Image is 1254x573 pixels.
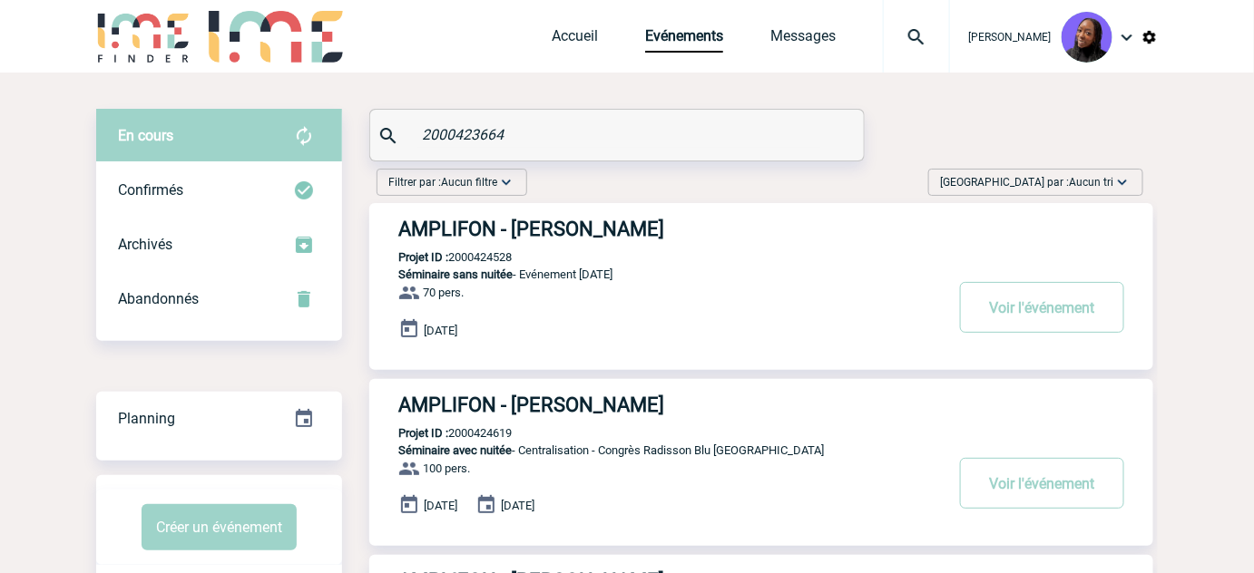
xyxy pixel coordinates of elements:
[96,109,342,163] div: Retrouvez ici tous vos évènements avant confirmation
[398,267,513,281] span: Séminaire sans nuitée
[118,290,199,307] span: Abandonnés
[369,250,512,264] p: 2000424528
[369,218,1153,240] a: AMPLIFON - [PERSON_NAME]
[501,500,534,513] span: [DATE]
[940,173,1113,191] span: [GEOGRAPHIC_DATA] par :
[424,324,457,337] span: [DATE]
[388,173,497,191] span: Filtrer par :
[1069,176,1113,189] span: Aucun tri
[398,218,943,240] h3: AMPLIFON - [PERSON_NAME]
[1113,173,1132,191] img: baseline_expand_more_white_24dp-b.png
[398,393,943,416] h3: AMPLIFON - [PERSON_NAME]
[424,500,457,513] span: [DATE]
[118,181,183,199] span: Confirmés
[369,426,512,440] p: 2000424619
[398,443,512,457] span: Séminaire avec nuitée
[423,286,464,300] span: 70 pers.
[417,121,821,148] input: Rechercher un événement par son nom
[118,410,175,427] span: Planning
[398,250,448,264] b: Projet ID :
[552,27,598,53] a: Accueil
[96,272,342,326] div: Retrouvez ici tous vos événements annulés
[118,127,173,144] span: En cours
[441,176,497,189] span: Aucun filtre
[96,11,191,63] img: IME-Finder
[96,218,342,272] div: Retrouvez ici tous les événements que vous avez décidé d'archiver
[96,391,342,444] a: Planning
[96,392,342,446] div: Retrouvez ici tous vos événements organisés par date et état d'avancement
[960,282,1124,333] button: Voir l'événement
[645,27,723,53] a: Evénements
[369,443,943,457] p: - Centralisation - Congrès Radisson Blu [GEOGRAPHIC_DATA]
[960,458,1124,509] button: Voir l'événement
[398,426,448,440] b: Projet ID :
[968,31,1051,44] span: [PERSON_NAME]
[770,27,836,53] a: Messages
[1062,12,1112,63] img: 131349-0.png
[423,462,470,476] span: 100 pers.
[142,504,297,550] button: Créer un événement
[369,267,943,281] p: - Evénement [DATE]
[497,173,515,191] img: baseline_expand_more_white_24dp-b.png
[118,236,172,253] span: Archivés
[369,393,1153,416] a: AMPLIFON - [PERSON_NAME]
